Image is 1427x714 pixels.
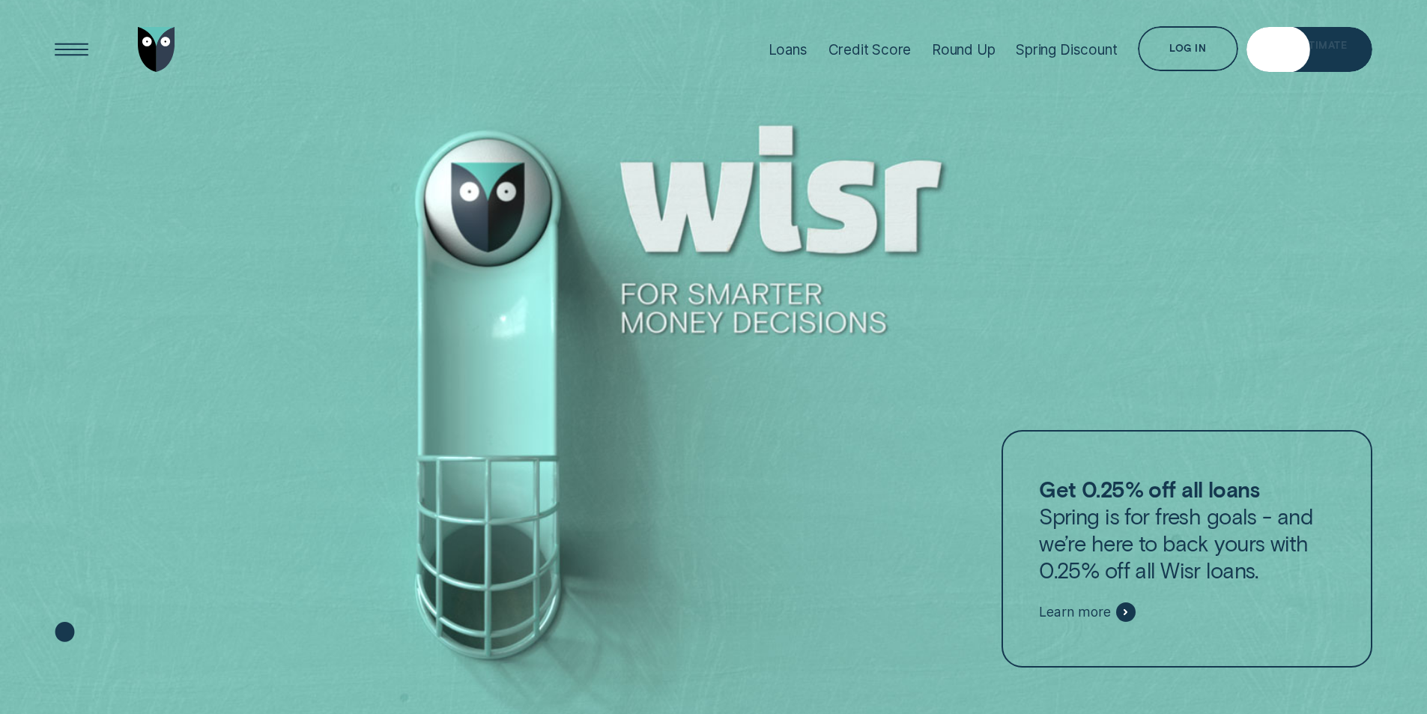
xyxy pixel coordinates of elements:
[828,41,912,58] div: Credit Score
[932,41,996,58] div: Round Up
[138,27,175,72] img: Wisr
[1138,26,1237,71] button: Log in
[1246,27,1372,72] a: Get Estimate
[1039,476,1259,502] strong: Get 0.25% off all loans
[49,27,94,72] button: Open Menu
[769,41,808,58] div: Loans
[1039,476,1334,584] p: Spring is for fresh goals - and we’re here to back yours with 0.25% off all Wisr loans.
[1016,41,1117,58] div: Spring Discount
[1002,430,1372,668] a: Get 0.25% off all loansSpring is for fresh goals - and we’re here to back yours with 0.25% off al...
[1039,604,1110,620] span: Learn more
